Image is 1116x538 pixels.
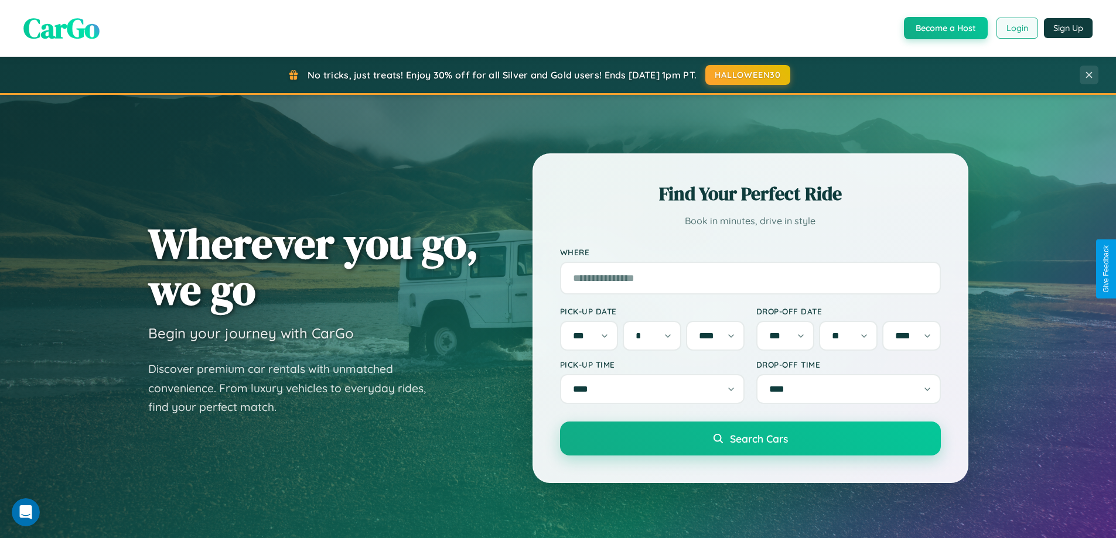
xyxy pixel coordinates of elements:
[560,213,941,229] p: Book in minutes, drive in style
[23,9,100,47] span: CarGo
[904,17,988,39] button: Become a Host
[560,181,941,207] h2: Find Your Perfect Ride
[1044,18,1093,38] button: Sign Up
[996,18,1038,39] button: Login
[730,432,788,445] span: Search Cars
[148,359,441,417] p: Discover premium car rentals with unmatched convenience. From luxury vehicles to everyday rides, ...
[12,498,40,526] iframe: Intercom live chat
[560,306,745,316] label: Pick-up Date
[148,220,479,313] h1: Wherever you go, we go
[705,65,790,85] button: HALLOWEEN30
[1102,245,1110,293] div: Give Feedback
[560,359,745,369] label: Pick-up Time
[308,69,697,81] span: No tricks, just treats! Enjoy 30% off for all Silver and Gold users! Ends [DATE] 1pm PT.
[148,324,354,342] h3: Begin your journey with CarGo
[756,306,941,316] label: Drop-off Date
[560,247,941,257] label: Where
[756,359,941,369] label: Drop-off Time
[560,422,941,455] button: Search Cars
